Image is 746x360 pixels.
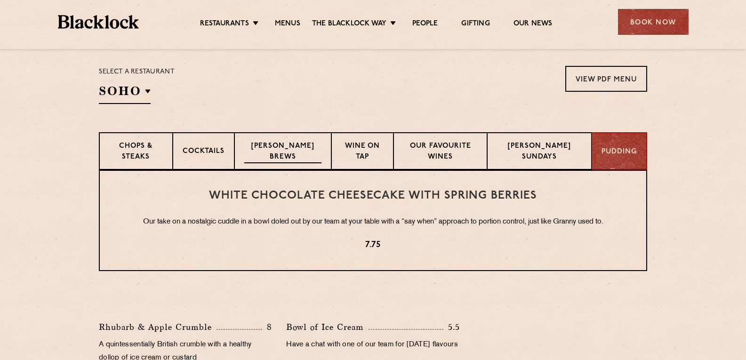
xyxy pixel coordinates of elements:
[403,141,478,163] p: Our favourite wines
[119,216,627,228] p: Our take on a nostalgic cuddle in a bowl doled out by our team at your table with a “say when” ap...
[244,141,321,163] p: [PERSON_NAME] Brews
[99,83,151,104] h2: SOHO
[200,19,249,30] a: Restaurants
[262,321,272,333] p: 8
[275,19,300,30] a: Menus
[565,66,647,92] a: View PDF Menu
[99,66,175,78] p: Select a restaurant
[602,147,637,158] p: Pudding
[461,19,489,30] a: Gifting
[58,15,139,29] img: BL_Textured_Logo-footer-cropped.svg
[183,146,225,158] p: Cocktails
[341,141,383,163] p: Wine on Tap
[286,338,459,352] p: Have a chat with one of our team for [DATE] flavours
[119,239,627,251] p: 7.75
[286,320,369,334] p: Bowl of Ice Cream
[618,9,689,35] div: Book Now
[412,19,438,30] a: People
[109,141,163,163] p: Chops & Steaks
[119,190,627,202] h3: White Chocolate Cheesecake with Spring Berries
[99,320,217,334] p: Rhubarb & Apple Crumble
[443,321,460,333] p: 5.5
[513,19,553,30] a: Our News
[312,19,386,30] a: The Blacklock Way
[497,141,582,163] p: [PERSON_NAME] Sundays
